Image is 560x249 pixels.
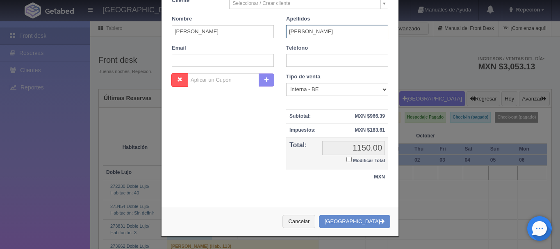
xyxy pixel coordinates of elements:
[346,157,352,162] input: Modificar Total
[282,215,315,228] button: Cancelar
[286,109,319,123] th: Subtotal:
[355,127,385,133] strong: MXN $183.61
[172,44,186,52] label: Email
[353,158,385,163] small: Modificar Total
[355,113,385,119] strong: MXN $966.39
[286,137,319,170] th: Total:
[172,15,192,23] label: Nombre
[319,215,390,228] button: [GEOGRAPHIC_DATA]
[286,15,310,23] label: Apellidos
[286,44,308,52] label: Teléfono
[374,174,385,180] strong: MXN
[286,123,319,137] th: Impuestos:
[188,73,259,86] input: Aplicar un Cupón
[286,73,321,81] label: Tipo de venta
